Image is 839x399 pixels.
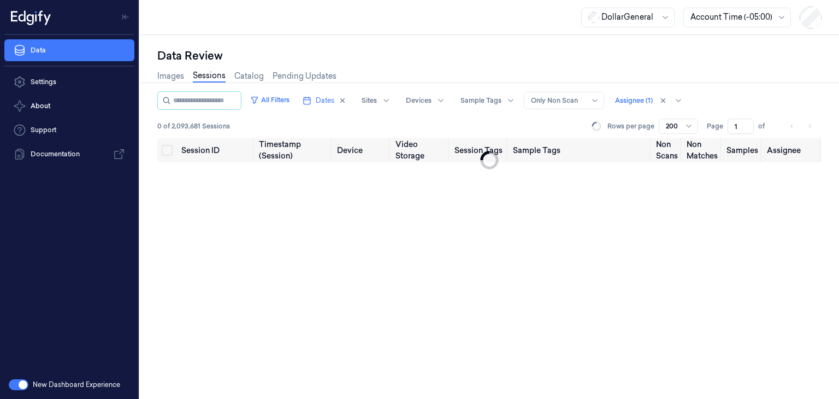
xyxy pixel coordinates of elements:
a: Documentation [4,143,134,165]
th: Session Tags [450,138,509,162]
button: Dates [298,92,351,109]
span: Page [707,121,723,131]
th: Video Storage [391,138,450,162]
th: Non Scans [652,138,682,162]
a: Data [4,39,134,61]
th: Device [333,138,391,162]
div: Data Review [157,48,822,63]
a: Sessions [193,70,226,83]
span: Dates [316,96,334,105]
button: Toggle Navigation [117,8,134,26]
p: Rows per page [607,121,654,131]
th: Session ID [177,138,255,162]
span: of [758,121,776,131]
th: Samples [722,138,763,162]
a: Support [4,119,134,141]
th: Sample Tags [509,138,651,162]
a: Images [157,71,184,82]
a: Settings [4,71,134,93]
nav: pagination [784,119,817,134]
button: About [4,95,134,117]
span: 0 of 2,093,681 Sessions [157,121,230,131]
th: Non Matches [682,138,722,162]
th: Timestamp (Session) [255,138,333,162]
a: Catalog [234,71,264,82]
a: Pending Updates [273,71,336,82]
button: All Filters [246,91,294,109]
th: Assignee [763,138,822,162]
button: Select all [162,145,173,156]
